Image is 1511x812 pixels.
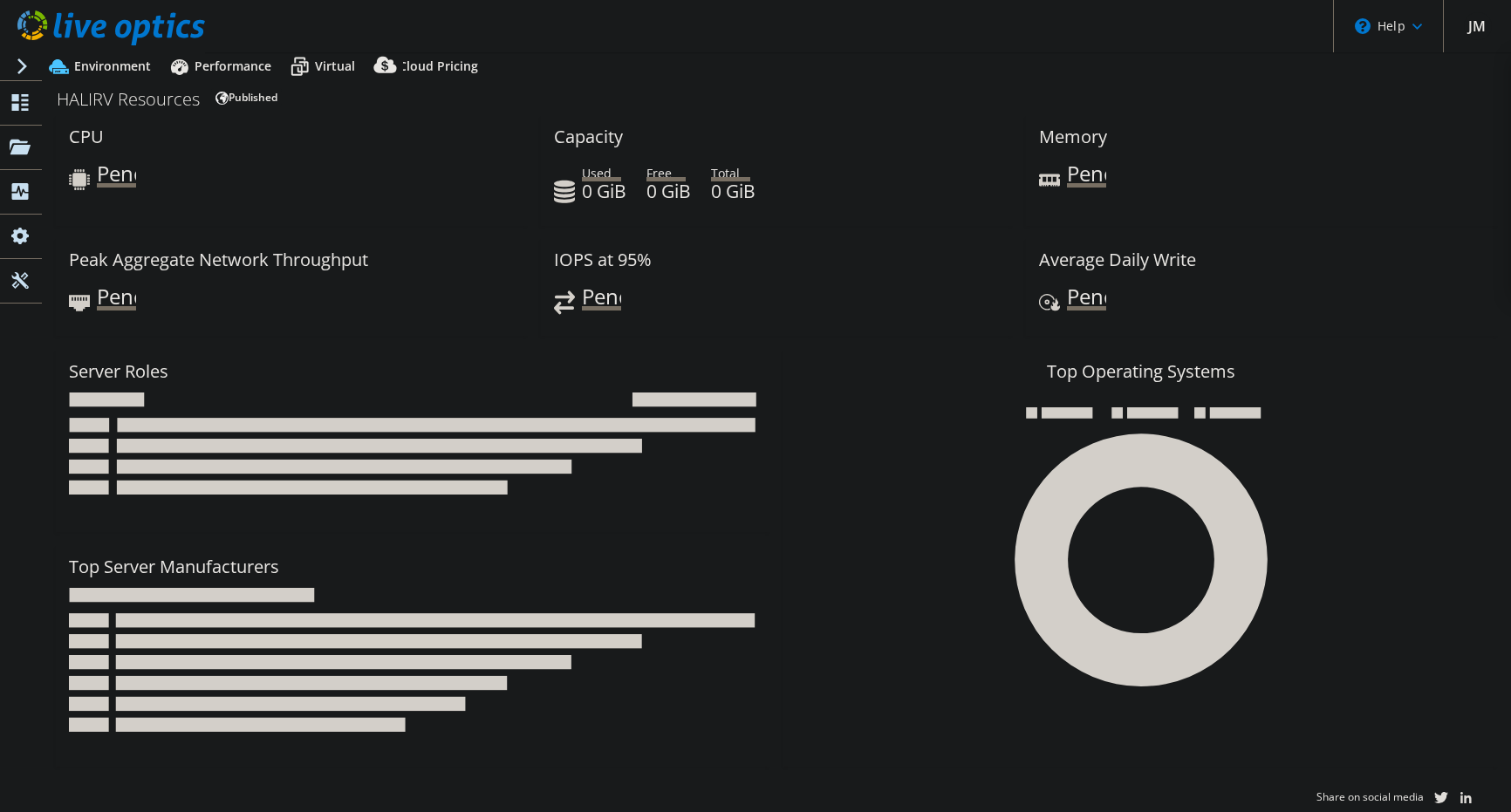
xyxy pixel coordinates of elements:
[711,181,755,201] h4: 0 GiB
[797,362,1486,381] h3: Top Operating Systems
[69,362,168,381] h3: Server Roles
[97,287,136,310] span: Pending
[582,287,621,310] span: Pending
[74,58,151,74] span: Environment
[399,58,478,74] span: Cloud Pricing
[646,164,686,181] span: Free
[211,88,282,107] span: Published
[315,58,355,74] span: Virtual
[554,250,652,270] h3: IOPS at 95%
[69,127,104,147] h3: CPU
[646,181,691,201] h4: 0 GiB
[1316,789,1424,804] span: Share on social media
[554,127,623,147] h3: Capacity
[1067,287,1106,310] span: Pending
[711,164,750,181] span: Total
[1067,164,1106,188] span: Pending
[1464,12,1492,40] span: JM
[582,164,621,181] span: Used
[582,181,626,201] h4: 0 GiB
[1039,250,1196,270] h3: Average Daily Write
[195,58,271,74] span: Performance
[1039,127,1107,147] h3: Memory
[69,250,368,270] h3: Peak Aggregate Network Throughput
[97,164,136,188] span: Pending
[1355,18,1371,34] svg: \n
[57,91,200,108] h1: HALIRV Resources
[69,557,279,577] h3: Top Server Manufacturers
